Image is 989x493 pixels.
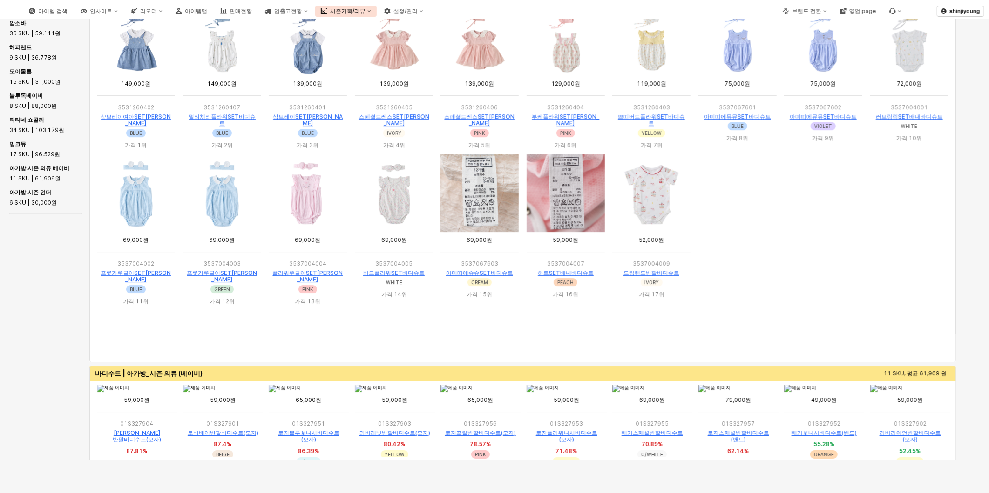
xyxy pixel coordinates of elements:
button: 아이템맵 [170,6,213,17]
span: 15 SKU | 31,000원 [9,77,61,87]
button: 입출고현황 [259,6,313,17]
div: 판매현황 [230,8,252,14]
span: 타티네 쇼콜라 [9,116,44,123]
span: 모이몰른 [9,68,32,75]
div: 브랜드 전환 [792,8,821,14]
div: 입출고현황 [274,8,302,14]
span: 밍크뮤 [9,140,26,147]
button: 판매현황 [215,6,257,17]
div: 영업 page [849,8,876,14]
span: 34 SKU | 103,179원 [9,126,64,135]
span: 11 SKU | 61,909원 [9,174,61,183]
span: 아가방 시즌 의류 베이비 [9,165,69,172]
button: 설정/관리 [379,6,429,17]
div: 인사이트 [90,8,112,14]
div: 설정/관리 [393,8,418,14]
button: shinjiyoung [937,6,984,17]
div: 시즌기획/리뷰 [330,8,366,14]
h6: 바디수트 | 아가방_시즌 의류 (베이비) [95,369,237,378]
span: 17 SKU | 96,529원 [9,150,60,159]
div: 리오더 [140,8,157,14]
p: 11 SKU, 평균 61,909 원 [527,369,947,378]
span: 6 SKU | 30,000원 [9,198,57,207]
div: 아이템 검색 [38,8,68,14]
span: 해피랜드 [9,44,32,51]
button: 영업 page [834,6,882,17]
button: 인사이트 [75,6,123,17]
span: 8 SKU | 88,000원 [9,101,57,111]
span: 아가방 시즌 언더 [9,189,51,196]
span: 36 SKU | 59,111원 [9,29,61,38]
div: 버그 제보 및 기능 개선 요청 [884,6,907,17]
button: 아이템 검색 [23,6,73,17]
div: 아이템맵 [185,8,207,14]
button: 브랜드 전환 [777,6,833,17]
span: 압소바 [9,20,26,27]
span: 9 SKU | 36,778원 [9,53,57,62]
button: 시즌기획/리뷰 [315,6,377,17]
button: 리오더 [125,6,168,17]
span: 블루독베이비 [9,92,43,99]
p: shinjiyoung [949,7,980,15]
